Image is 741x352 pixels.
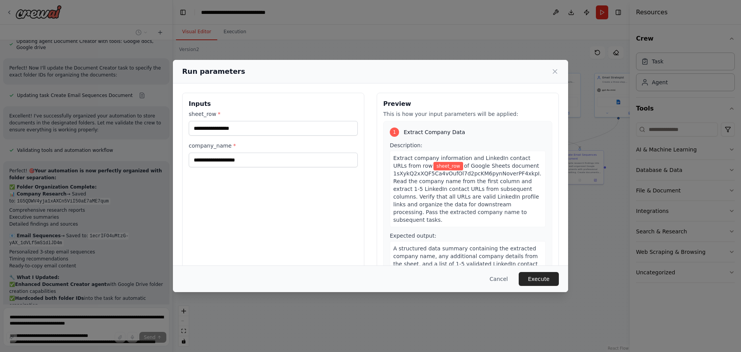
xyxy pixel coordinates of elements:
[393,245,538,282] span: A structured data summary containing the extracted company name, any additional company details f...
[393,155,530,169] span: Extract company information and LinkedIn contact URLs from row
[189,99,358,109] h3: Inputs
[390,128,399,137] div: 1
[390,233,436,239] span: Expected output:
[393,163,541,223] span: of Google Sheets document 1sXykQ2xXQF5Ca4vOufOl7d2pcKM6pynNoverPF4xkpI. Read the company name fro...
[189,110,358,118] label: sheet_row
[383,99,552,109] h3: Preview
[404,128,465,136] span: Extract Company Data
[189,142,358,150] label: company_name
[484,272,514,286] button: Cancel
[182,66,245,77] h2: Run parameters
[433,162,463,170] span: Variable: sheet_row
[519,272,559,286] button: Execute
[383,110,552,118] p: This is how your input parameters will be applied:
[390,142,422,148] span: Description:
